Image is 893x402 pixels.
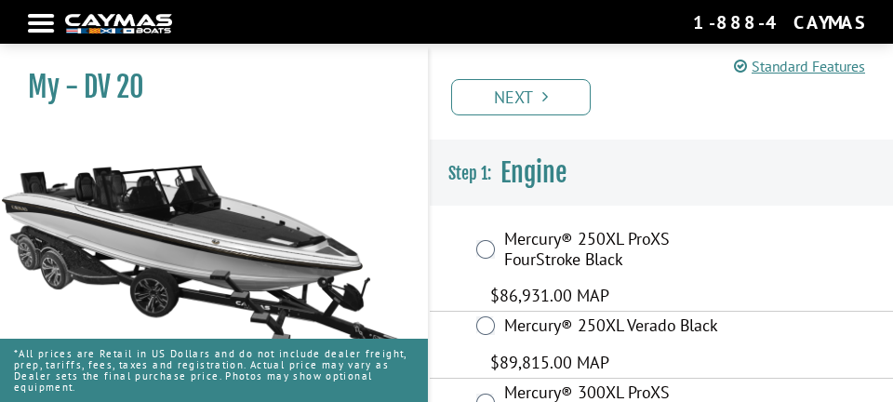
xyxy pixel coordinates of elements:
p: *All prices are Retail in US Dollars and do not include dealer freight, prep, tariffs, fees, taxe... [14,339,414,402]
ul: Pagination [446,76,893,115]
span: $86,931.00 MAP [490,283,609,308]
h1: My - DV 20 [28,70,381,104]
label: Mercury® 250XL Verado Black [504,315,738,341]
a: Next [451,79,591,115]
img: white-logo-c9c8dbefe5ff5ceceb0f0178aa75bf4bb51f6bca0971e226c86eb53dfe498488.png [65,14,172,33]
label: Mercury® 250XL ProXS FourStroke Black [504,229,738,274]
div: 1-888-4CAYMAS [693,10,865,34]
h3: Engine [430,140,893,207]
span: $89,815.00 MAP [490,350,609,375]
a: Standard Features [734,55,865,77]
